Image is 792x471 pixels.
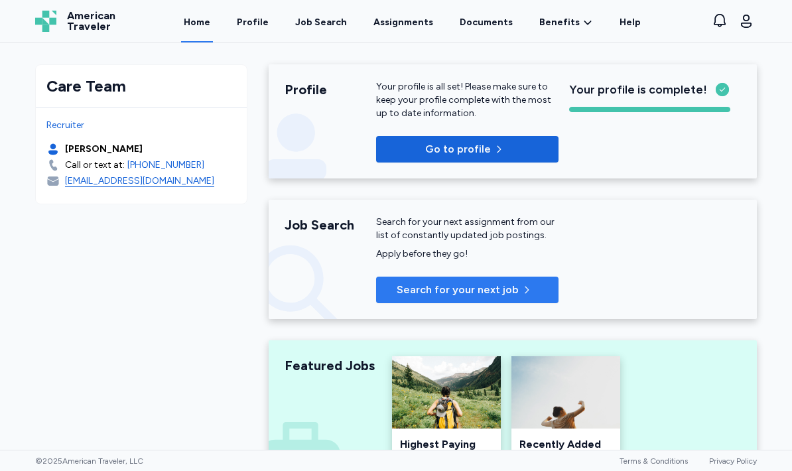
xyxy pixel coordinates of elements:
img: Highest Paying [392,356,501,429]
div: [PERSON_NAME] [65,143,143,156]
div: Call or text at: [65,159,125,172]
div: Search for your next assignment from our list of constantly updated job postings. [376,216,559,242]
span: American Traveler [67,11,115,32]
div: Recently Added [519,437,612,452]
div: Apply before they go! [376,247,559,261]
div: Care Team [46,76,236,97]
a: Privacy Policy [709,456,757,466]
img: Logo [35,11,56,32]
div: Job Search [295,16,347,29]
div: Highest Paying [400,437,493,452]
a: Home [181,1,213,42]
div: Your profile is all set! Please make sure to keep your profile complete with the most up to date ... [376,80,559,120]
button: Search for your next job [376,277,559,303]
span: © 2025 American Traveler, LLC [35,456,143,466]
a: Benefits [539,16,593,29]
a: Terms & Conditions [620,456,688,466]
img: Recently Added [511,356,620,429]
span: Benefits [539,16,580,29]
div: Recruiter [46,119,236,132]
div: Featured Jobs [285,356,376,375]
div: Job Search [285,216,376,234]
a: [PHONE_NUMBER] [127,159,204,172]
div: Profile [285,80,376,99]
span: Your profile is complete! [569,80,707,99]
button: Go to profile [376,136,559,163]
span: Search for your next job [397,282,519,298]
span: Go to profile [425,141,491,157]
